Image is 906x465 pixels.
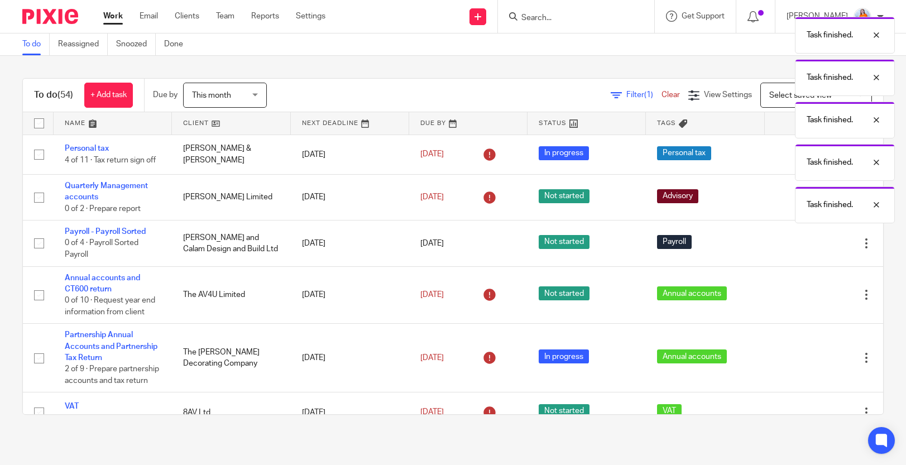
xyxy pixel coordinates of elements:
span: 0 of 10 · Request year end information from client [65,296,155,316]
a: Reassigned [58,33,108,55]
span: [DATE] [420,151,444,159]
a: Reports [251,11,279,22]
td: [DATE] [291,266,409,324]
span: (54) [57,90,73,99]
a: Team [216,11,234,22]
span: Not started [539,235,589,249]
a: Personal tax [65,145,109,152]
a: Annual accounts and CT600 return [65,274,140,293]
span: [DATE] [420,193,444,201]
td: [DATE] [291,392,409,432]
span: [DATE] [420,239,444,247]
span: Annual accounts [657,349,727,363]
a: + Add task [84,83,133,108]
a: VAT [65,402,79,410]
span: Annual accounts [657,286,727,300]
span: [DATE] [420,354,444,362]
span: Not started [539,286,589,300]
span: Not started [539,404,589,418]
p: Task finished. [807,199,853,210]
p: Task finished. [807,157,853,168]
p: Due by [153,89,178,100]
span: 0 of 2 · Prepare report [65,205,141,213]
span: This month [192,92,231,99]
span: [DATE] [420,291,444,299]
td: The [PERSON_NAME] Decorating Company [172,324,290,392]
a: Clients [175,11,199,22]
span: 0 of 4 · Payroll Sorted Payroll [65,239,138,259]
span: VAT [657,404,682,418]
td: [DATE] [291,135,409,174]
a: Work [103,11,123,22]
a: Snoozed [116,33,156,55]
span: In progress [539,349,589,363]
td: [DATE] [291,220,409,266]
p: Task finished. [807,30,853,41]
span: [DATE] [420,408,444,416]
p: Task finished. [807,114,853,126]
span: 0 of 6 · Email client [65,414,129,422]
a: Partnership Annual Accounts and Partnership Tax Return [65,331,157,362]
img: Pixie [22,9,78,24]
td: 8AV Ltd [172,392,290,432]
a: Settings [296,11,325,22]
td: [DATE] [291,174,409,220]
span: Payroll [657,235,692,249]
p: Task finished. [807,72,853,83]
td: The AV4U Limited [172,266,290,324]
a: To do [22,33,50,55]
span: 4 of 11 · Tax return sign off [65,156,156,164]
a: Email [140,11,158,22]
td: [PERSON_NAME] Limited [172,174,290,220]
td: [DATE] [291,324,409,392]
span: 2 of 9 · Prepare partnership accounts and tax return [65,366,159,385]
img: DSC08036.jpg [854,8,871,26]
h1: To do [34,89,73,101]
a: Quarterly Management accounts [65,182,148,201]
td: [PERSON_NAME] & [PERSON_NAME] [172,135,290,174]
a: Payroll - Payroll Sorted [65,228,146,236]
a: Done [164,33,191,55]
td: [PERSON_NAME] and Calam Design and Build Ltd [172,220,290,266]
